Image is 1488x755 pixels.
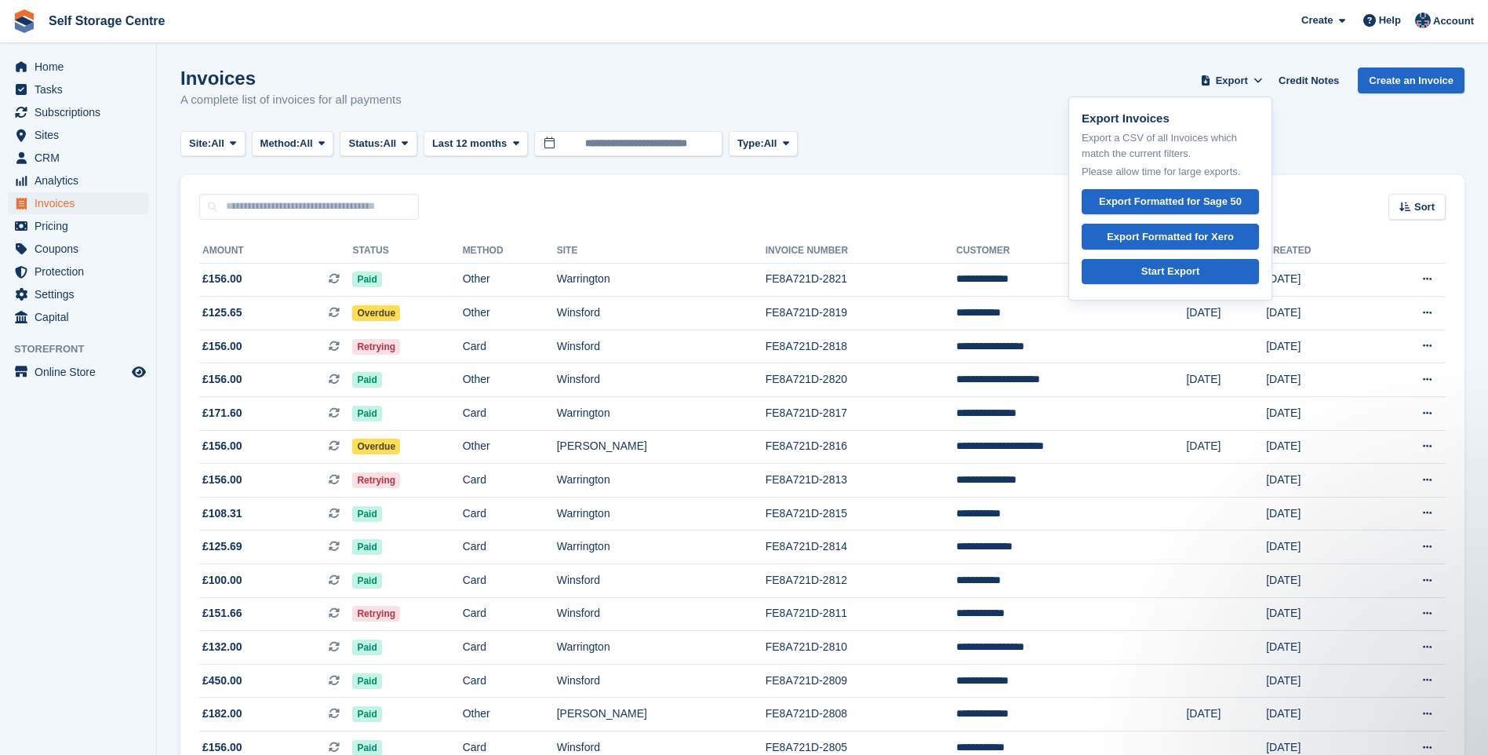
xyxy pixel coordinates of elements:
[1266,263,1370,297] td: [DATE]
[463,531,557,564] td: Card
[35,78,129,100] span: Tasks
[340,131,417,157] button: Status: All
[42,8,171,34] a: Self Storage Centre
[766,430,956,464] td: FE8A721D-2816
[35,215,129,237] span: Pricing
[1266,531,1370,564] td: [DATE]
[35,361,129,383] span: Online Store
[35,147,129,169] span: CRM
[260,136,300,151] span: Method:
[202,405,242,421] span: £171.60
[463,297,557,330] td: Other
[1414,199,1435,215] span: Sort
[1186,430,1266,464] td: [DATE]
[202,706,242,722] span: £182.00
[463,631,557,665] td: Card
[557,564,766,598] td: Winsford
[202,673,242,689] span: £450.00
[8,238,148,260] a: menu
[557,297,766,330] td: Winsford
[956,239,1186,264] th: Customer
[1266,330,1370,363] td: [DATE]
[557,497,766,531] td: Warrington
[1266,239,1370,264] th: Created
[352,372,381,388] span: Paid
[129,363,148,381] a: Preview store
[35,56,129,78] span: Home
[1266,430,1370,464] td: [DATE]
[352,640,381,655] span: Paid
[766,497,956,531] td: FE8A721D-2815
[352,339,400,355] span: Retrying
[352,539,381,555] span: Paid
[557,531,766,564] td: Warrington
[352,673,381,689] span: Paid
[352,239,462,264] th: Status
[8,361,148,383] a: menu
[1415,13,1431,28] img: Clair Cole
[463,363,557,397] td: Other
[8,147,148,169] a: menu
[8,170,148,191] a: menu
[202,605,242,622] span: £151.66
[557,631,766,665] td: Warrington
[557,363,766,397] td: Winsford
[766,397,956,431] td: FE8A721D-2817
[202,371,242,388] span: £156.00
[1082,110,1259,128] p: Export Invoices
[35,124,129,146] span: Sites
[1197,67,1266,93] button: Export
[766,330,956,363] td: FE8A721D-2818
[432,136,507,151] span: Last 12 months
[766,664,956,698] td: FE8A721D-2809
[202,639,242,655] span: £132.00
[8,283,148,305] a: menu
[1266,564,1370,598] td: [DATE]
[35,101,129,123] span: Subscriptions
[35,170,129,191] span: Analytics
[557,430,766,464] td: [PERSON_NAME]
[557,698,766,731] td: [PERSON_NAME]
[202,505,242,522] span: £108.31
[352,272,381,287] span: Paid
[1082,189,1259,215] a: Export Formatted for Sage 50
[384,136,397,151] span: All
[8,306,148,328] a: menu
[202,472,242,488] span: £156.00
[352,606,400,622] span: Retrying
[352,506,381,522] span: Paid
[1272,67,1345,93] a: Credit Notes
[35,283,129,305] span: Settings
[1433,13,1474,29] span: Account
[463,497,557,531] td: Card
[1082,130,1259,161] p: Export a CSV of all Invoices which match the current filters.
[8,101,148,123] a: menu
[1082,224,1259,250] a: Export Formatted for Xero
[8,215,148,237] a: menu
[352,472,400,488] span: Retrying
[557,239,766,264] th: Site
[352,406,381,421] span: Paid
[463,430,557,464] td: Other
[1186,363,1266,397] td: [DATE]
[8,78,148,100] a: menu
[463,239,557,264] th: Method
[1082,164,1259,180] p: Please allow time for large exports.
[352,573,381,589] span: Paid
[557,330,766,363] td: Winsford
[737,136,764,151] span: Type:
[766,597,956,631] td: FE8A721D-2811
[8,56,148,78] a: menu
[1141,264,1199,279] div: Start Export
[766,564,956,598] td: FE8A721D-2812
[202,271,242,287] span: £156.00
[189,136,211,151] span: Site:
[1358,67,1464,93] a: Create an Invoice
[35,261,129,283] span: Protection
[348,136,383,151] span: Status:
[352,305,400,321] span: Overdue
[1266,698,1370,731] td: [DATE]
[463,263,557,297] td: Other
[1107,229,1234,245] div: Export Formatted for Xero
[463,397,557,431] td: Card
